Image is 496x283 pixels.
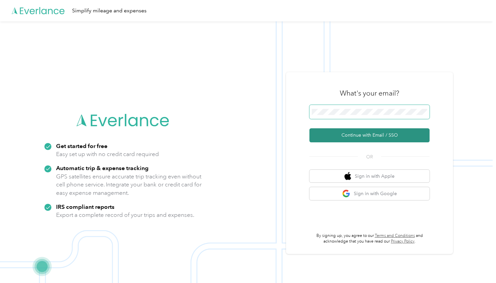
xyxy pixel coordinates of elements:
img: apple logo [344,172,351,180]
p: By signing up, you agree to our and acknowledge that you have read our . [309,233,430,245]
button: Continue with Email / SSO [309,128,430,142]
strong: Get started for free [56,142,107,149]
strong: Automatic trip & expense tracking [56,164,149,171]
a: Privacy Policy [391,239,415,244]
strong: IRS compliant reports [56,203,114,210]
img: google logo [342,189,350,198]
p: GPS satellites ensure accurate trip tracking even without cell phone service. Integrate your bank... [56,172,202,197]
button: google logoSign in with Google [309,187,430,200]
span: OR [358,153,381,160]
p: Export a complete record of your trips and expenses. [56,211,194,219]
h3: What's your email? [340,89,399,98]
div: Simplify mileage and expenses [72,7,147,15]
p: Easy set up with no credit card required [56,150,159,158]
button: apple logoSign in with Apple [309,170,430,183]
a: Terms and Conditions [375,233,415,238]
